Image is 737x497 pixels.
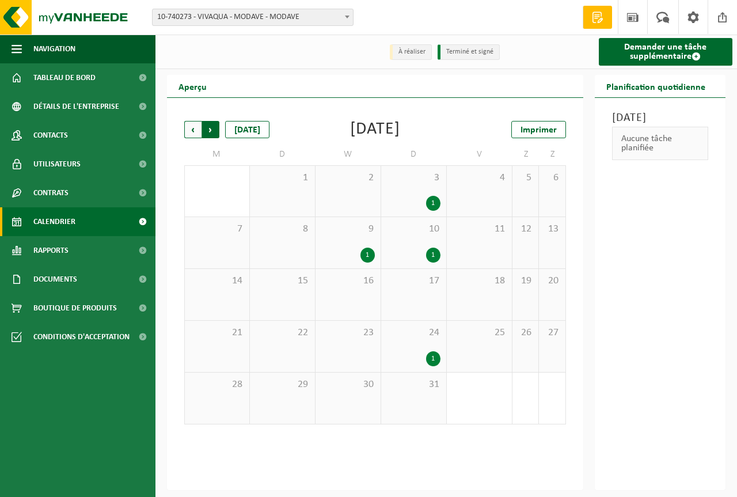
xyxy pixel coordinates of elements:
[178,83,207,92] font: Aperçu
[429,327,439,338] font: 24
[521,327,531,338] font: 26
[303,223,308,234] font: 8
[526,172,531,183] font: 5
[434,172,439,183] font: 3
[33,333,130,342] font: Conditions d'acceptation
[363,327,374,338] font: 23
[526,379,531,390] font: 2
[548,223,559,234] font: 13
[599,38,733,66] a: Demander une tâche supplémentaire
[398,48,426,55] font: À réaliser
[521,275,531,286] font: 19
[500,379,505,390] font: 1
[368,223,374,234] font: 9
[431,252,435,259] font: 1
[298,327,308,338] font: 22
[152,9,354,26] span: 10-740273 - VIVAQUA - MODAVE - MODAVE
[511,121,566,138] a: Imprimer
[495,327,505,338] font: 25
[279,150,286,160] font: D
[33,131,68,140] font: Contacts
[298,275,308,286] font: 15
[521,126,557,135] font: Imprimer
[411,150,417,160] font: D
[524,150,529,160] font: Z
[431,200,435,207] font: 1
[232,172,242,183] font: 30
[33,74,96,82] font: Tableau de bord
[612,112,647,124] font: [DATE]
[363,275,374,286] font: 16
[33,103,119,111] font: Détails de l'entreprise
[429,275,439,286] font: 17
[298,379,308,390] font: 29
[431,355,435,362] font: 1
[33,189,69,198] font: Contrats
[237,223,242,234] font: 7
[33,160,81,169] font: Utilisateurs
[234,126,260,135] font: [DATE]
[157,13,299,21] font: 10-740273 - VIVAQUA - MODAVE - MODAVE
[232,379,242,390] font: 28
[232,327,242,338] font: 21
[606,83,705,92] font: Planification quotidienne
[621,134,672,153] font: Aucune tâche planifiée
[33,246,69,255] font: Rapports
[33,304,117,313] font: Boutique de produits
[212,150,221,160] font: M
[550,150,555,160] font: Z
[477,150,483,160] font: V
[500,172,505,183] font: 4
[553,379,559,390] font: 3
[33,45,75,54] font: Navigation
[363,379,374,390] font: 30
[368,172,374,183] font: 2
[495,223,505,234] font: 11
[624,43,706,61] font: Demander une tâche supplémentaire
[495,275,505,286] font: 18
[366,252,369,259] font: 1
[303,172,308,183] font: 1
[33,275,77,284] font: Documents
[153,9,353,25] span: 10-740273 - VIVAQUA - MODAVE - MODAVE
[232,275,242,286] font: 14
[548,327,559,338] font: 27
[429,379,439,390] font: 31
[350,120,400,138] font: [DATE]
[446,48,493,55] font: Terminé et signé
[548,275,559,286] font: 20
[344,150,352,160] font: W
[33,218,75,226] font: Calendrier
[553,172,559,183] font: 6
[521,223,531,234] font: 12
[429,223,439,234] font: 10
